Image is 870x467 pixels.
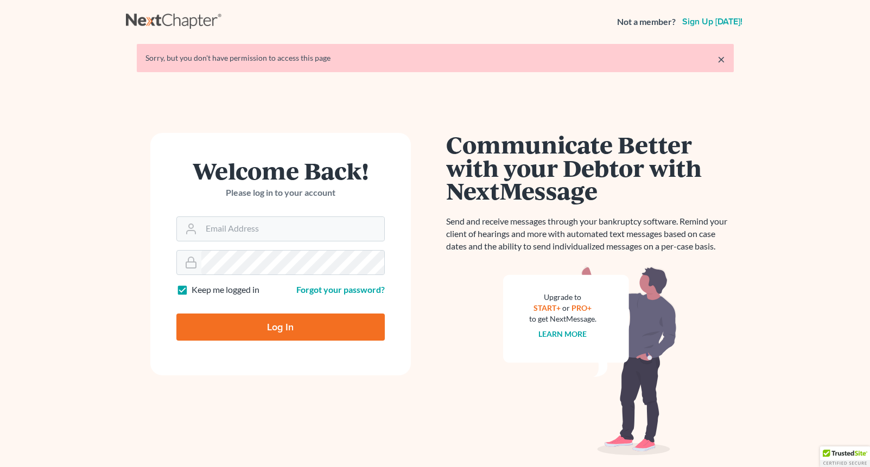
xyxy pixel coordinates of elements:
a: PRO+ [571,303,592,312]
div: to get NextMessage. [529,314,596,324]
span: or [562,303,570,312]
img: nextmessage_bg-59042aed3d76b12b5cd301f8e5b87938c9018125f34e5fa2b7a6b67550977c72.svg [503,266,677,456]
div: Upgrade to [529,292,596,303]
a: × [717,53,725,66]
div: Sorry, but you don't have permission to access this page [145,53,725,63]
strong: Not a member? [617,16,676,28]
a: START+ [534,303,561,312]
label: Keep me logged in [192,284,259,296]
input: Log In [176,314,385,341]
a: Forgot your password? [296,284,385,295]
a: Learn more [538,329,587,338]
div: TrustedSite Certified [820,446,870,467]
h1: Welcome Back! [176,159,385,182]
input: Email Address [201,217,384,241]
h1: Communicate Better with your Debtor with NextMessage [446,133,734,202]
p: Please log in to your account [176,187,385,199]
p: Send and receive messages through your bankruptcy software. Remind your client of hearings and mo... [446,215,734,253]
a: Sign up [DATE]! [680,17,745,26]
